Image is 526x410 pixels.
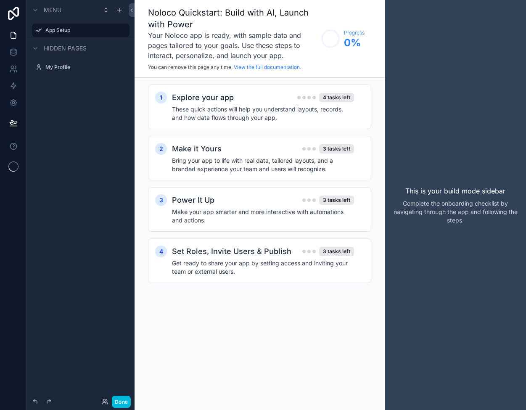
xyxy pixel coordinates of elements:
label: App Setup [45,27,124,34]
span: Hidden pages [44,44,87,53]
a: View the full documentation. [234,64,301,70]
span: Progress [344,29,365,36]
p: This is your build mode sidebar [405,186,505,196]
span: 0 % [344,36,365,50]
span: You can remove this page any time. [148,64,233,70]
h3: Your Noloco app is ready, with sample data and pages tailored to your goals. Use these steps to i... [148,30,317,61]
h1: Noloco Quickstart: Build with AI, Launch with Power [148,7,317,30]
button: Done [112,396,131,408]
label: My Profile [45,64,124,71]
p: Complete the onboarding checklist by navigating through the app and following the steps. [391,199,519,225]
span: Menu [44,6,61,14]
